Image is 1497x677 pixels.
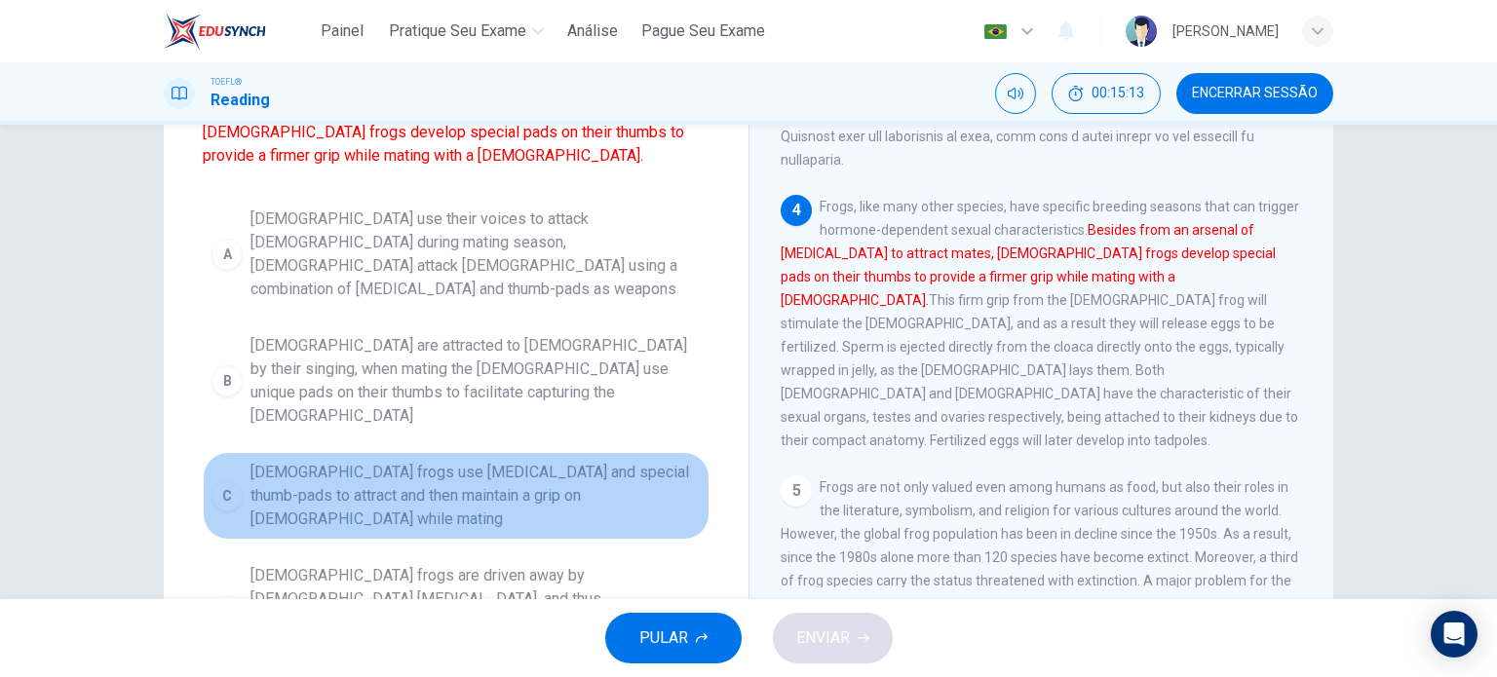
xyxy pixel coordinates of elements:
font: Besides from an arsenal of [MEDICAL_DATA] to attract mates, [DEMOGRAPHIC_DATA] frogs develop spec... [203,99,684,165]
button: Análise [559,14,626,49]
button: Pratique seu exame [381,14,552,49]
span: Frogs, like many other species, have specific breeding seasons that can trigger hormone-dependent... [781,199,1299,448]
h1: Reading [211,89,270,112]
span: TOEFL® [211,75,242,89]
button: Encerrar Sessão [1176,73,1333,114]
span: [DEMOGRAPHIC_DATA] use their voices to attack [DEMOGRAPHIC_DATA] during mating season, [DEMOGRAPH... [250,207,701,301]
button: A[DEMOGRAPHIC_DATA] use their voices to attack [DEMOGRAPHIC_DATA] during mating season, [DEMOGRAP... [203,199,710,310]
div: B [211,365,243,396]
div: [PERSON_NAME] [1172,19,1279,43]
button: Pague Seu Exame [633,14,773,49]
div: Silenciar [995,73,1036,114]
span: [DEMOGRAPHIC_DATA] frogs are driven away by [DEMOGRAPHIC_DATA] [MEDICAL_DATA], and thus [DEMOGRAP... [250,564,701,658]
img: EduSynch logo [164,12,266,51]
div: C [211,480,243,511]
div: Open Intercom Messenger [1431,611,1478,658]
div: 4 [781,195,812,226]
button: D[DEMOGRAPHIC_DATA] frogs are driven away by [DEMOGRAPHIC_DATA] [MEDICAL_DATA], and thus [DEMOGRA... [203,555,710,666]
button: B[DEMOGRAPHIC_DATA] are attracted to [DEMOGRAPHIC_DATA] by their singing, when mating the [DEMOGR... [203,325,710,436]
span: Pague Seu Exame [641,19,765,43]
img: Profile picture [1126,16,1157,47]
div: A [211,239,243,270]
button: 00:15:13 [1052,73,1161,114]
div: D [211,595,243,626]
span: [DEMOGRAPHIC_DATA] are attracted to [DEMOGRAPHIC_DATA] by their singing, when mating the [DEMOGRA... [250,334,701,428]
button: PULAR [605,613,742,663]
span: Análise [567,19,618,43]
button: C[DEMOGRAPHIC_DATA] frogs use [MEDICAL_DATA] and special thumb-pads to attract and then maintain ... [203,452,710,540]
a: EduSynch logo [164,12,311,51]
span: [DEMOGRAPHIC_DATA] frogs use [MEDICAL_DATA] and special thumb-pads to attract and then maintain a... [250,461,701,531]
button: Painel [311,14,373,49]
span: Painel [321,19,364,43]
span: Encerrar Sessão [1192,86,1318,101]
div: 5 [781,475,812,507]
span: PULAR [639,624,688,652]
div: Esconder [1052,73,1161,114]
span: Pratique seu exame [389,19,526,43]
span: 00:15:13 [1092,86,1144,101]
img: pt [983,24,1008,39]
